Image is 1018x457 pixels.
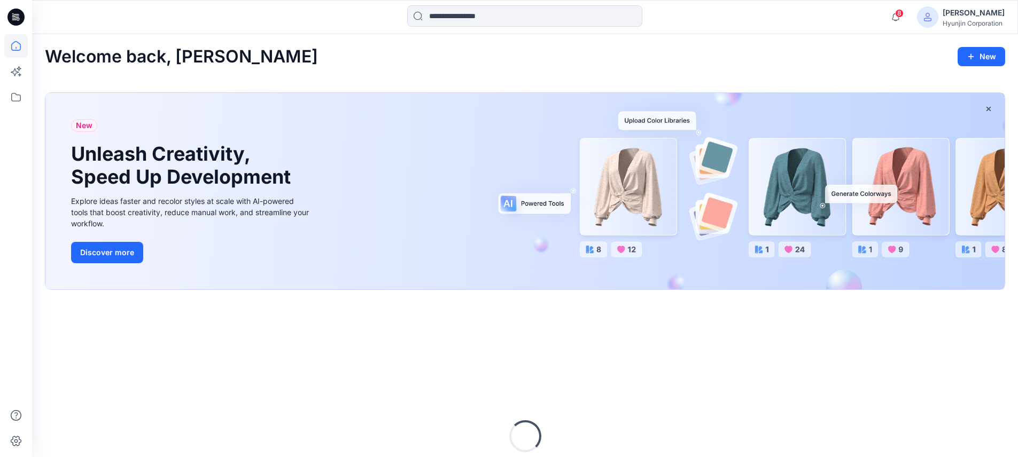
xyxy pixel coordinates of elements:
h2: Welcome back, [PERSON_NAME] [45,47,318,67]
button: New [958,47,1005,66]
h1: Unleash Creativity, Speed Up Development [71,143,296,188]
button: Discover more [71,242,143,263]
div: Explore ideas faster and recolor styles at scale with AI-powered tools that boost creativity, red... [71,195,312,229]
div: Hyunjin Corporation [943,19,1005,27]
div: [PERSON_NAME] [943,6,1005,19]
span: 8 [895,9,904,18]
svg: avatar [923,13,932,21]
a: Discover more [71,242,312,263]
span: New [76,119,92,132]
